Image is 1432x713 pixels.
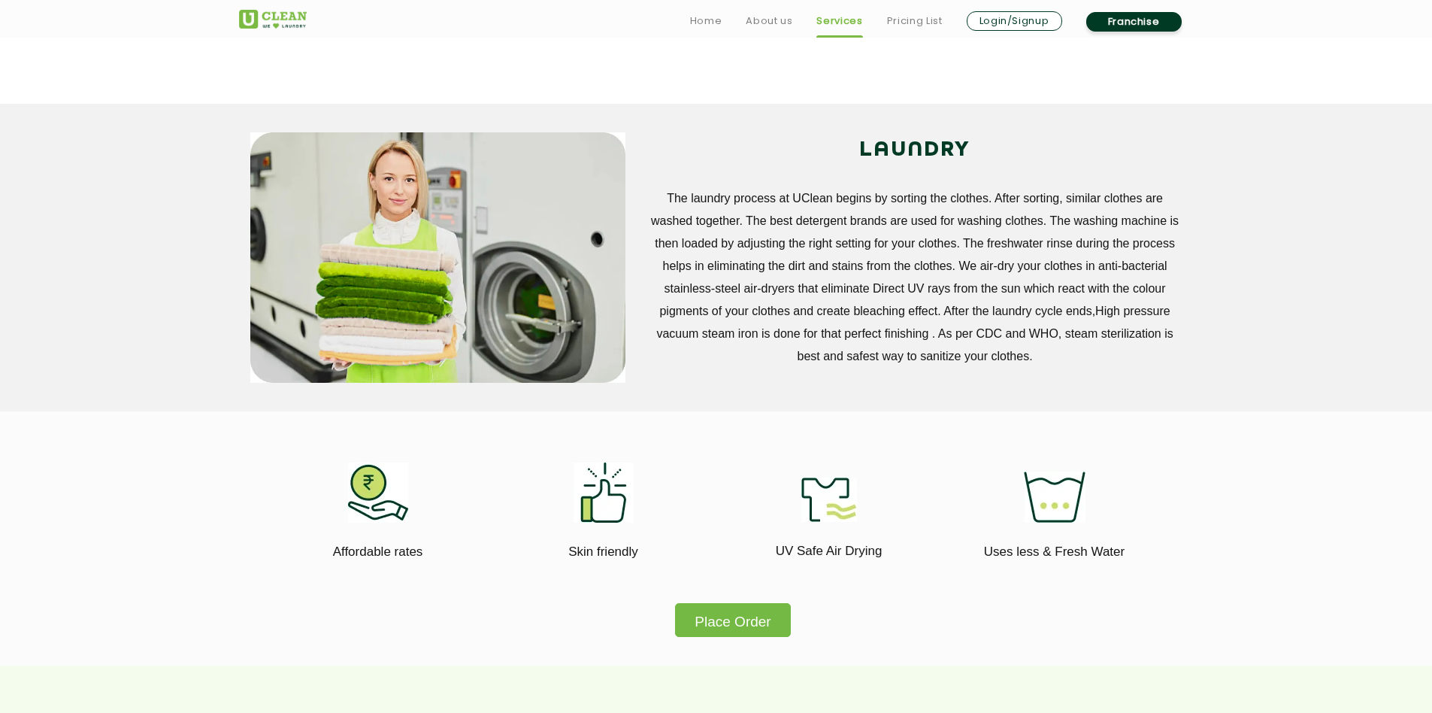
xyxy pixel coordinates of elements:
[239,10,307,29] img: UClean Laundry and Dry Cleaning
[675,603,790,637] button: Place Order
[801,478,857,522] img: uv_safe_air_drying_11zon.webp
[816,12,862,30] a: Services
[648,187,1182,368] p: The laundry process at UClean begins by sorting the clothes. After sorting, similar clothes are w...
[746,12,792,30] a: About us
[502,542,705,562] p: Skin friendly
[277,542,480,562] p: Affordable rates
[690,12,722,30] a: Home
[348,463,408,523] img: affordable_rates_11zon.webp
[728,541,931,561] p: UV Safe Air Drying
[953,542,1156,562] p: Uses less & Fresh Water
[648,132,1182,168] h2: LAUNDRY
[1086,12,1182,32] a: Franchise
[967,11,1062,31] a: Login/Signup
[887,12,943,30] a: Pricing List
[574,463,634,523] img: skin_friendly_11zon.webp
[250,132,625,383] img: service_main_image_11zon.webp
[1024,472,1085,523] img: uses_less_fresh_water_11zon.webp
